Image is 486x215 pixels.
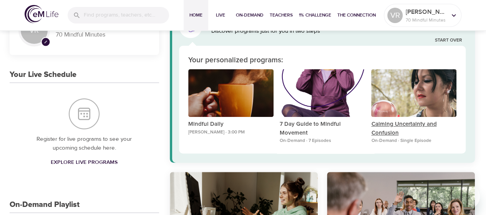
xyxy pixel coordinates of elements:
button: Mindful Daily [188,69,274,120]
a: Start Over [435,37,462,44]
button: Calming Uncertainty and Confusion [371,69,456,120]
span: The Connection [337,11,376,19]
iframe: Button to launch messaging window [455,184,480,209]
span: 1% Challenge [299,11,331,19]
span: Home [187,11,205,19]
p: Register for live programs to see your upcoming schedule here. [25,135,144,152]
p: 7 Day Guide to Mindful Movement [280,120,365,137]
span: Live [211,11,230,19]
p: On-Demand · Single Episode [371,137,456,144]
div: VR [387,8,403,23]
button: 7 Day Guide to Mindful Movement [280,69,365,120]
p: [PERSON_NAME] · 3:00 PM [188,129,274,136]
p: [PERSON_NAME] [406,7,446,17]
p: Calming Uncertainty and Confusion [371,120,456,137]
span: Teachers [270,11,293,19]
img: Your Live Schedule [69,98,100,129]
a: Explore Live Programs [48,155,121,170]
h3: On-Demand Playlist [10,200,80,209]
p: Mindful Daily [188,120,274,129]
h3: Your Live Schedule [10,70,76,79]
span: On-Demand [236,11,264,19]
input: Find programs, teachers, etc... [84,7,169,23]
img: logo [25,5,58,23]
p: 70 Mindful Minutes [406,17,446,23]
p: 70 Mindful Minutes [56,30,150,39]
p: Your personalized programs: [188,55,283,66]
p: On-Demand · 7 Episodes [280,137,365,144]
span: Explore Live Programs [51,158,118,167]
p: Discover programs just for you in two steps [211,27,466,36]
